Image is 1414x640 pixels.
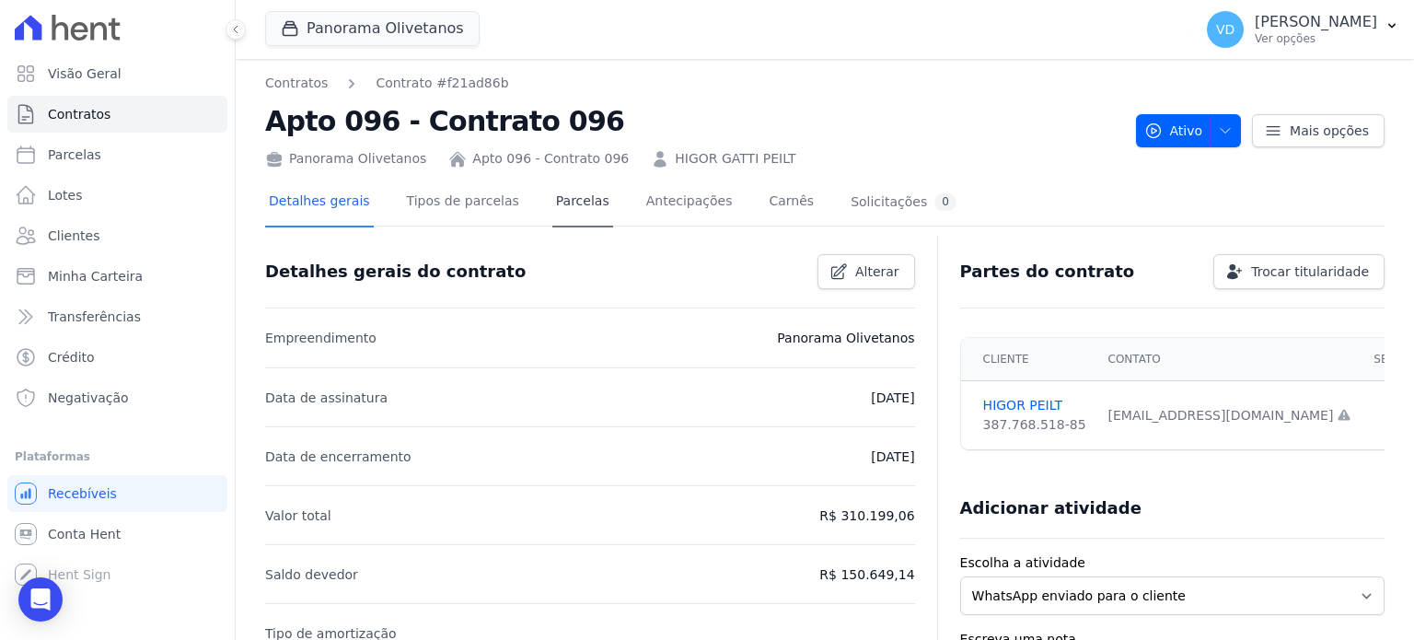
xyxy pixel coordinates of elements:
span: Contratos [48,105,110,123]
p: R$ 310.199,06 [819,505,914,527]
button: Panorama Olivetanos [265,11,480,46]
div: [EMAIL_ADDRESS][DOMAIN_NAME] [1108,406,1352,425]
div: Open Intercom Messenger [18,577,63,622]
span: Clientes [48,227,99,245]
p: Valor total [265,505,331,527]
nav: Breadcrumb [265,74,1121,93]
p: Saldo devedor [265,564,358,586]
span: Recebíveis [48,484,117,503]
h3: Partes do contrato [960,261,1135,283]
div: Solicitações [851,193,956,211]
p: Empreendimento [265,327,377,349]
p: [PERSON_NAME] [1255,13,1377,31]
p: R$ 150.649,14 [819,564,914,586]
a: Negativação [7,379,227,416]
th: Contato [1097,338,1363,381]
span: VD [1216,23,1234,36]
button: Ativo [1136,114,1242,147]
p: Panorama Olivetanos [777,327,914,349]
a: Contratos [7,96,227,133]
a: HIGOR PEILT [983,396,1086,415]
div: Plataformas [15,446,220,468]
a: Parcelas [552,179,613,227]
p: Data de encerramento [265,446,411,468]
a: Transferências [7,298,227,335]
a: Lotes [7,177,227,214]
a: Tipos de parcelas [403,179,523,227]
a: Carnês [765,179,817,227]
span: Alterar [855,262,899,281]
label: Escolha a atividade [960,553,1385,573]
a: Solicitações0 [847,179,960,227]
a: Crédito [7,339,227,376]
a: Recebíveis [7,475,227,512]
a: Clientes [7,217,227,254]
a: Alterar [817,254,915,289]
div: 387.768.518-85 [983,415,1086,435]
a: Trocar titularidade [1213,254,1385,289]
p: [DATE] [871,387,914,409]
a: Apto 096 - Contrato 096 [472,149,629,169]
a: Detalhes gerais [265,179,374,227]
span: Trocar titularidade [1251,262,1369,281]
div: Panorama Olivetanos [265,149,426,169]
span: Mais opções [1290,122,1369,140]
span: Transferências [48,308,141,326]
p: Ver opções [1255,31,1377,46]
p: Data de assinatura [265,387,388,409]
a: HIGOR GATTI PEILT [675,149,795,169]
a: Visão Geral [7,55,227,92]
nav: Breadcrumb [265,74,509,93]
span: Negativação [48,389,129,407]
h2: Apto 096 - Contrato 096 [265,100,1121,142]
span: Lotes [48,186,83,204]
h3: Detalhes gerais do contrato [265,261,526,283]
span: Minha Carteira [48,267,143,285]
a: Contratos [265,74,328,93]
a: Mais opções [1252,114,1385,147]
h3: Adicionar atividade [960,497,1142,519]
a: Conta Hent [7,516,227,553]
p: [DATE] [871,446,914,468]
span: Visão Geral [48,64,122,83]
a: Antecipações [643,179,736,227]
span: Ativo [1144,114,1203,147]
span: Crédito [48,348,95,367]
a: Contrato #f21ad86b [376,74,508,93]
a: Minha Carteira [7,258,227,295]
div: 0 [934,193,956,211]
span: Parcelas [48,145,101,164]
button: VD [PERSON_NAME] Ver opções [1192,4,1414,55]
span: Conta Hent [48,525,121,543]
th: Cliente [961,338,1097,381]
a: Parcelas [7,136,227,173]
